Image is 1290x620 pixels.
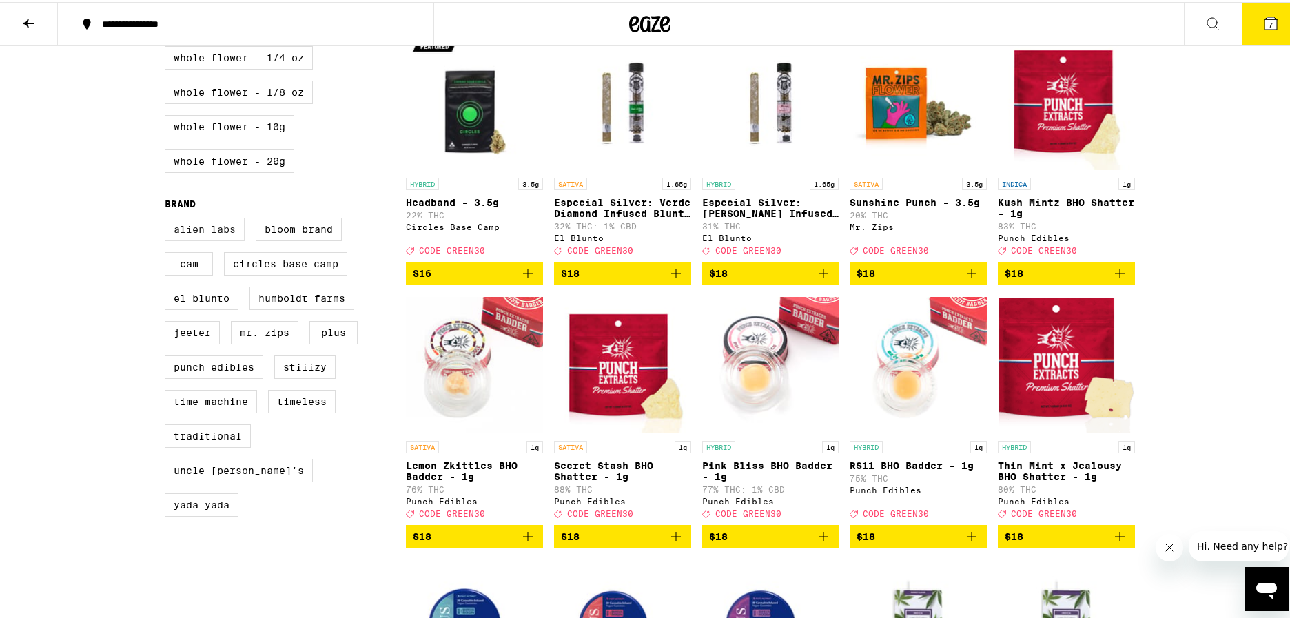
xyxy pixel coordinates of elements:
p: SATIVA [406,439,439,451]
p: Sunshine Punch - 3.5g [850,195,987,206]
button: Add to bag [998,260,1135,283]
button: Add to bag [702,260,839,283]
p: HYBRID [702,176,735,188]
label: Humboldt Farms [249,285,354,308]
p: SATIVA [554,176,587,188]
p: Kush Mintz BHO Shatter - 1g [998,195,1135,217]
label: Whole Flower - 10g [165,113,294,136]
label: El Blunto [165,285,238,308]
div: Punch Edibles [998,495,1135,504]
span: CODE GREEN30 [1011,244,1077,253]
button: Add to bag [406,523,543,546]
span: $18 [1005,529,1023,540]
div: Punch Edibles [850,484,987,493]
p: 83% THC [998,220,1135,229]
img: El Blunto - Especial Silver: Verde Diamond Infused Blunt - 1.65g [554,31,691,169]
button: Add to bag [406,260,543,283]
iframe: Button to launch messaging window [1245,565,1289,609]
a: Open page for Kush Mintz BHO Shatter - 1g from Punch Edibles [998,31,1135,260]
label: Whole Flower - 1/8 oz [165,79,313,102]
a: Open page for Lemon Zkittles BHO Badder - 1g from Punch Edibles [406,294,543,523]
label: Whole Flower - 1/4 oz [165,44,313,68]
button: Add to bag [554,260,691,283]
p: 1.65g [810,176,839,188]
label: Circles Base Camp [224,250,347,273]
p: SATIVA [850,176,883,188]
span: $18 [561,266,580,277]
button: Add to bag [850,523,987,546]
img: Punch Edibles - RS11 BHO Badder - 1g [850,294,987,432]
span: CODE GREEN30 [1011,507,1077,516]
span: CODE GREEN30 [567,507,633,516]
p: Secret Stash BHO Shatter - 1g [554,458,691,480]
p: RS11 BHO Badder - 1g [850,458,987,469]
span: CODE GREEN30 [863,244,929,253]
span: CODE GREEN30 [863,507,929,516]
p: 75% THC [850,472,987,481]
span: CODE GREEN30 [419,244,485,253]
legend: Brand [165,196,196,207]
label: Uncle [PERSON_NAME]'s [165,457,313,480]
p: SATIVA [554,439,587,451]
span: 7 [1269,19,1273,27]
label: Jeeter [165,319,220,342]
p: Lemon Zkittles BHO Badder - 1g [406,458,543,480]
p: 1g [675,439,691,451]
label: Traditional [165,422,251,446]
span: CODE GREEN30 [419,507,485,516]
span: $18 [1005,266,1023,277]
p: 3.5g [962,176,987,188]
span: $16 [413,266,431,277]
span: $18 [709,529,728,540]
a: Open page for Sunshine Punch - 3.5g from Mr. Zips [850,31,987,260]
img: Mr. Zips - Sunshine Punch - 3.5g [850,31,987,169]
p: 1g [1118,439,1135,451]
p: HYBRID [702,439,735,451]
label: Yada Yada [165,491,238,515]
p: HYBRID [406,176,439,188]
label: Mr. Zips [231,319,298,342]
div: Punch Edibles [554,495,691,504]
label: Time Machine [165,388,257,411]
label: Alien Labs [165,216,245,239]
button: Add to bag [998,523,1135,546]
img: El Blunto - Especial Silver: Rosa Diamond Infused Blunt - 1.65g [702,31,839,169]
p: 20% THC [850,209,987,218]
button: Add to bag [850,260,987,283]
p: Especial Silver: Verde Diamond Infused Blunt - 1.65g [554,195,691,217]
span: $18 [857,266,875,277]
p: 1g [526,439,543,451]
div: Punch Edibles [998,231,1135,240]
label: STIIIZY [274,353,336,377]
label: Punch Edibles [165,353,263,377]
p: 1g [822,439,839,451]
label: Whole Flower - 20g [165,147,294,171]
p: 80% THC [998,483,1135,492]
p: 1.65g [662,176,691,188]
a: Open page for Especial Silver: Rosa Diamond Infused Blunt - 1.65g from El Blunto [702,31,839,260]
p: 3.5g [518,176,543,188]
div: El Blunto [554,231,691,240]
button: Add to bag [702,523,839,546]
img: Punch Edibles - Kush Mintz BHO Shatter - 1g [998,31,1135,169]
p: 22% THC [406,209,543,218]
img: Punch Edibles - Secret Stash BHO Shatter - 1g [554,294,691,432]
span: $18 [709,266,728,277]
p: 1g [1118,176,1135,188]
div: Circles Base Camp [406,220,543,229]
span: $18 [413,529,431,540]
div: Punch Edibles [702,495,839,504]
p: 1g [970,439,987,451]
div: Mr. Zips [850,220,987,229]
p: HYBRID [850,439,883,451]
span: $18 [561,529,580,540]
div: Punch Edibles [406,495,543,504]
label: PLUS [309,319,358,342]
p: INDICA [998,176,1031,188]
iframe: Close message [1156,532,1183,559]
p: Thin Mint x Jealousy BHO Shatter - 1g [998,458,1135,480]
label: Bloom Brand [256,216,342,239]
label: Timeless [268,388,336,411]
label: CAM [165,250,213,273]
